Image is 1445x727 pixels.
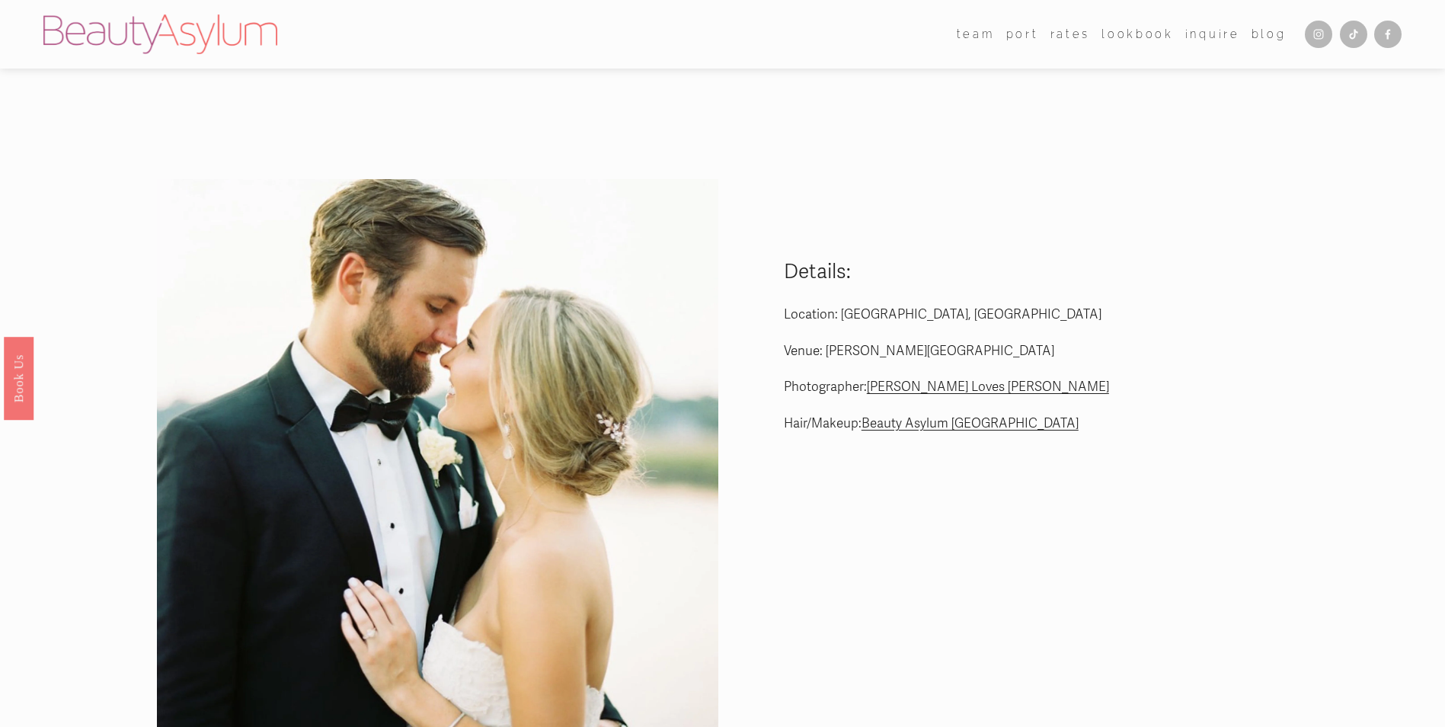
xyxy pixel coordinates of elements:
img: Beauty Asylum | Bridal Hair &amp; Makeup Charlotte &amp; Atlanta [43,14,277,54]
a: Lookbook [1101,23,1173,45]
p: Hair/Makeup: [784,412,1345,436]
p: Details: [784,255,1345,290]
p: Venue: [PERSON_NAME][GEOGRAPHIC_DATA] [784,340,1345,363]
a: Book Us [4,337,34,420]
a: Inquire [1185,23,1240,45]
span: team [957,24,995,45]
p: Location: [GEOGRAPHIC_DATA], [GEOGRAPHIC_DATA] [784,303,1345,327]
a: Rates [1050,23,1090,45]
a: Beauty Asylum [GEOGRAPHIC_DATA] [862,415,1079,431]
a: [PERSON_NAME] Loves [PERSON_NAME] [867,379,1109,395]
a: Blog [1252,23,1287,45]
a: port [1006,23,1039,45]
a: Facebook [1374,21,1402,48]
a: folder dropdown [957,23,995,45]
p: Photographer: [784,376,1345,399]
a: Instagram [1305,21,1332,48]
a: TikTok [1340,21,1367,48]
